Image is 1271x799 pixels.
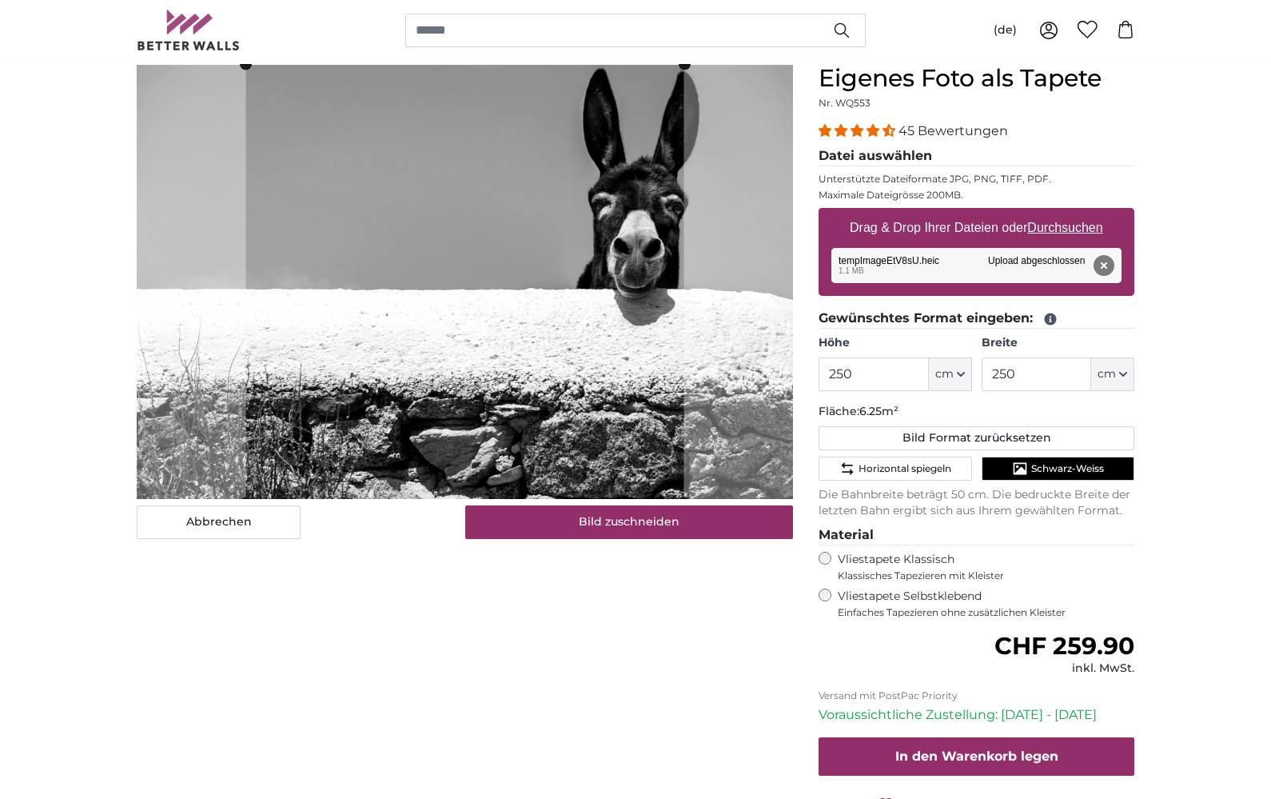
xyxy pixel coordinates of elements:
span: 4.36 stars [819,123,898,138]
img: Betterwalls [137,10,241,50]
button: In den Warenkorb legen [819,737,1134,776]
label: Vliestapete Klassisch [838,552,1121,582]
button: Bild zuschneiden [465,505,794,539]
label: Drag & Drop Ihrer Dateien oder [843,212,1110,244]
button: Schwarz-Weiss [982,457,1134,481]
span: Einfaches Tapezieren ohne zusätzlichen Kleister [838,606,1134,619]
p: Fläche: [819,404,1134,420]
label: Höhe [819,335,971,351]
span: Klassisches Tapezieren mit Kleister [838,569,1121,582]
span: cm [935,366,954,382]
p: Die Bahnbreite beträgt 50 cm. Die bedruckte Breite der letzten Bahn ergibt sich aus Ihrem gewählt... [819,487,1134,519]
p: Unterstützte Dateiformate JPG, PNG, TIFF, PDF. [819,173,1134,186]
span: 45 Bewertungen [898,123,1008,138]
label: Vliestapete Selbstklebend [838,589,1134,619]
span: Schwarz-Weiss [1031,462,1104,475]
span: cm [1098,366,1116,382]
label: Breite [982,335,1134,351]
button: cm [1091,358,1134,391]
legend: Datei auswählen [819,146,1134,166]
span: 6.25m² [859,404,898,418]
button: Horizontal spiegeln [819,457,971,481]
p: Versand mit PostPac Priority [819,689,1134,702]
span: Horizontal spiegeln [859,462,951,475]
legend: Material [819,525,1134,545]
p: Maximale Dateigrösse 200MB. [819,189,1134,202]
span: Nr. WQ553 [819,97,871,109]
span: In den Warenkorb legen [895,749,1058,764]
button: Abbrechen [137,505,301,539]
button: (de) [981,16,1030,45]
span: CHF 259.90 [994,631,1134,661]
div: inkl. MwSt. [994,661,1134,677]
u: Durchsuchen [1028,221,1103,234]
legend: Gewünschtes Format eingeben: [819,309,1134,329]
button: cm [929,358,972,391]
p: Voraussichtliche Zustellung: [DATE] - [DATE] [819,705,1134,725]
h1: Eigenes Foto als Tapete [819,64,1134,93]
button: Bild Format zurücksetzen [819,426,1134,450]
